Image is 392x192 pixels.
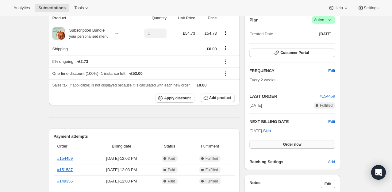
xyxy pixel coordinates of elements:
button: Skip [259,126,275,136]
span: Add [328,159,335,165]
th: Unit Price [168,11,197,25]
h2: NEXT BILLING DATE [249,119,328,125]
a: #149356 [57,179,73,183]
button: Analytics [10,4,33,12]
span: Edit [325,182,332,186]
span: Every 2 weeks [249,78,275,82]
button: Settings [354,4,382,12]
span: [DATE] [319,32,332,36]
span: Paid [168,179,175,184]
span: [DATE] · 12:03 PM [93,178,151,184]
span: Customer Portal [280,50,309,55]
button: #154459 [320,93,335,99]
button: Edit [325,66,339,76]
th: Shipping [49,42,133,56]
span: Add product [209,95,231,100]
span: Created Date [249,31,273,37]
span: Paid [168,156,175,161]
span: Active [314,17,333,23]
h3: Notes [249,180,321,188]
span: Order now [283,142,302,147]
a: #154459 [320,94,335,98]
div: Open Intercom Messenger [371,165,386,180]
button: Apply discount [156,94,194,103]
th: Product [49,11,133,25]
button: Order now [249,140,335,149]
button: [DATE] [316,30,335,38]
span: Analytics [13,6,30,10]
a: #154459 [57,156,73,161]
span: Fulfilled [206,179,218,184]
th: Quantity [133,11,168,25]
button: Add product [201,94,235,102]
span: Subscriptions [38,6,66,10]
span: £54.73 [205,31,217,36]
h2: Payment attempts [54,133,235,140]
button: Product actions [221,29,230,36]
h6: Batching Settings [249,159,328,165]
button: Help [325,4,352,12]
a: #151587 [57,167,73,172]
button: Customer Portal [249,48,335,57]
span: - £2.73 [77,59,88,65]
button: Edit [321,180,335,188]
h2: Plan [249,17,259,23]
span: Apply discount [164,96,191,101]
div: 5% ongoing [52,59,217,65]
div: One time discount (100%) - 1 instance left [52,71,217,77]
button: Tools [71,4,94,12]
span: - £52.00 [129,71,143,77]
span: Billing date [93,143,151,149]
span: Fulfilled [206,167,218,172]
span: | [325,17,326,22]
span: £54.73 [183,31,195,36]
span: Skip [263,128,271,134]
h2: LAST ORDER [249,93,320,99]
span: Settings [364,6,379,10]
span: £0.00 [197,83,207,87]
img: product img [52,27,65,40]
span: Fulfilled [320,103,332,108]
button: Shipping actions [221,45,230,52]
th: Order [54,140,91,153]
button: Edit [328,119,335,125]
span: £0.00 [207,47,217,51]
span: [DATE] · 12:03 PM [93,167,151,173]
span: [DATE] · [249,129,271,133]
span: Paid [168,167,175,172]
button: Add [324,157,339,167]
span: Sales tax (if applicable) is not displayed because it is calculated with each new order. [52,83,191,87]
th: Price [197,11,219,25]
small: your personalised menu [69,34,109,39]
span: Status [154,143,185,149]
span: Edit [328,68,335,74]
span: Tools [74,6,84,10]
h2: FREQUENCY [249,68,328,74]
span: Fulfilled [206,156,218,161]
span: Fulfillment [189,143,231,149]
div: Subscription Bundle [65,27,109,40]
span: [DATE] · 12:02 PM [93,156,151,162]
span: Help [334,6,343,10]
button: Subscriptions [35,4,69,12]
span: [DATE] [249,102,262,109]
